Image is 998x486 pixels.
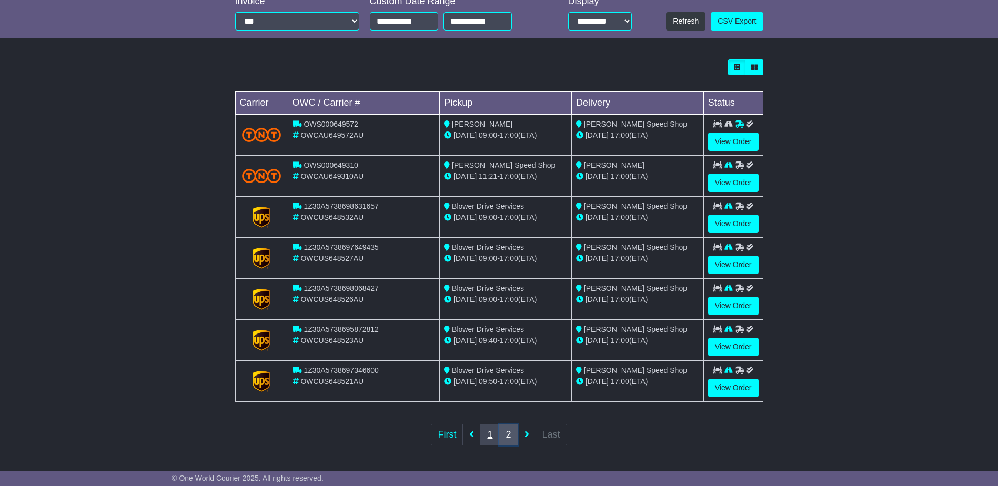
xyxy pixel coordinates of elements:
[708,297,759,315] a: View Order
[584,325,687,333] span: [PERSON_NAME] Speed Shop
[444,212,567,223] div: - (ETA)
[576,294,699,305] div: (ETA)
[479,295,497,303] span: 09:00
[611,377,629,386] span: 17:00
[235,92,288,115] td: Carrier
[453,295,477,303] span: [DATE]
[300,172,364,180] span: OWCAU649310AU
[304,325,378,333] span: 1Z30A5738695872812
[452,366,524,374] span: Blower Drive Services
[253,207,270,228] img: GetCarrierServiceLogo
[288,92,440,115] td: OWC / Carrier #
[586,295,609,303] span: [DATE]
[586,131,609,139] span: [DATE]
[172,474,324,482] span: © One World Courier 2025. All rights reserved.
[584,243,687,251] span: [PERSON_NAME] Speed Shop
[576,376,699,387] div: (ETA)
[304,161,358,169] span: OWS000649310
[586,172,609,180] span: [DATE]
[500,172,518,180] span: 17:00
[500,295,518,303] span: 17:00
[499,424,518,445] a: 2
[304,284,378,292] span: 1Z30A5738698068427
[453,336,477,345] span: [DATE]
[480,424,499,445] a: 1
[253,289,270,310] img: GetCarrierServiceLogo
[576,130,699,141] div: (ETA)
[586,377,609,386] span: [DATE]
[453,172,477,180] span: [DATE]
[584,202,687,210] span: [PERSON_NAME] Speed Shop
[452,325,524,333] span: Blower Drive Services
[479,131,497,139] span: 09:00
[444,130,567,141] div: - (ETA)
[453,213,477,221] span: [DATE]
[300,377,364,386] span: OWCUS648521AU
[611,131,629,139] span: 17:00
[300,213,364,221] span: OWCUS648532AU
[431,424,463,445] a: First
[479,213,497,221] span: 09:00
[304,120,358,128] span: OWS000649572
[453,254,477,262] span: [DATE]
[500,131,518,139] span: 17:00
[708,174,759,192] a: View Order
[703,92,763,115] td: Status
[584,366,687,374] span: [PERSON_NAME] Speed Shop
[708,379,759,397] a: View Order
[611,213,629,221] span: 17:00
[253,248,270,269] img: GetCarrierServiceLogo
[304,366,378,374] span: 1Z30A5738697346600
[584,120,687,128] span: [PERSON_NAME] Speed Shop
[479,172,497,180] span: 11:21
[666,12,705,31] button: Refresh
[479,336,497,345] span: 09:40
[500,336,518,345] span: 17:00
[304,202,378,210] span: 1Z30A5738698631657
[444,335,567,346] div: - (ETA)
[611,254,629,262] span: 17:00
[444,294,567,305] div: - (ETA)
[708,133,759,151] a: View Order
[576,335,699,346] div: (ETA)
[440,92,572,115] td: Pickup
[452,120,512,128] span: [PERSON_NAME]
[453,131,477,139] span: [DATE]
[242,128,281,142] img: TNT_Domestic.png
[300,131,364,139] span: OWCAU649572AU
[300,295,364,303] span: OWCUS648526AU
[576,253,699,264] div: (ETA)
[611,336,629,345] span: 17:00
[452,243,524,251] span: Blower Drive Services
[444,253,567,264] div: - (ETA)
[584,161,644,169] span: [PERSON_NAME]
[300,336,364,345] span: OWCUS648523AU
[500,213,518,221] span: 17:00
[444,171,567,182] div: - (ETA)
[711,12,763,31] a: CSV Export
[479,377,497,386] span: 09:50
[300,254,364,262] span: OWCUS648527AU
[242,169,281,183] img: TNT_Domestic.png
[304,243,378,251] span: 1Z30A5738697649435
[500,254,518,262] span: 17:00
[576,212,699,223] div: (ETA)
[611,172,629,180] span: 17:00
[253,371,270,392] img: GetCarrierServiceLogo
[708,215,759,233] a: View Order
[500,377,518,386] span: 17:00
[611,295,629,303] span: 17:00
[444,376,567,387] div: - (ETA)
[452,161,555,169] span: [PERSON_NAME] Speed Shop
[586,336,609,345] span: [DATE]
[452,202,524,210] span: Blower Drive Services
[586,254,609,262] span: [DATE]
[571,92,703,115] td: Delivery
[708,256,759,274] a: View Order
[453,377,477,386] span: [DATE]
[708,338,759,356] a: View Order
[479,254,497,262] span: 09:00
[253,330,270,351] img: GetCarrierServiceLogo
[576,171,699,182] div: (ETA)
[452,284,524,292] span: Blower Drive Services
